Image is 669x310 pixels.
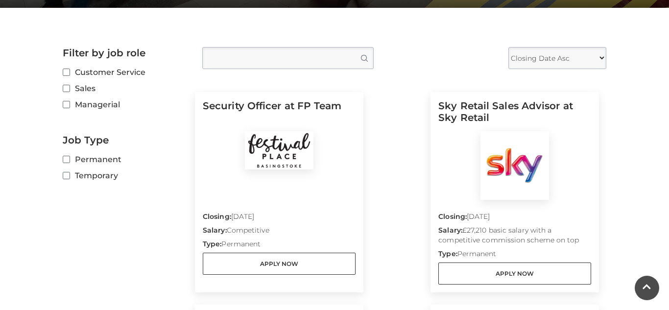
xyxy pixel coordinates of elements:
strong: Closing: [438,212,467,221]
h5: Sky Retail Sales Advisor at Sky Retail [438,100,591,131]
strong: Salary: [203,226,227,235]
h2: Job Type [63,134,188,146]
p: [DATE] [438,212,591,225]
strong: Closing: [203,212,231,221]
strong: Salary: [438,226,462,235]
p: £27,210 basic salary with a competitive commission scheme on top [438,225,591,249]
p: [DATE] [203,212,356,225]
label: Managerial [63,98,188,111]
strong: Type: [203,239,221,248]
label: Temporary [63,169,188,182]
img: Sky Retail [480,131,549,200]
h2: Filter by job role [63,47,188,59]
img: Festival Place [245,131,313,169]
p: Permanent [438,249,591,262]
h5: Security Officer at FP Team [203,100,356,131]
a: Apply Now [203,253,356,275]
label: Sales [63,82,188,95]
p: Competitive [203,225,356,239]
p: Permanent [203,239,356,253]
label: Customer Service [63,66,188,78]
label: Permanent [63,153,188,166]
a: Apply Now [438,262,591,285]
strong: Type: [438,249,457,258]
